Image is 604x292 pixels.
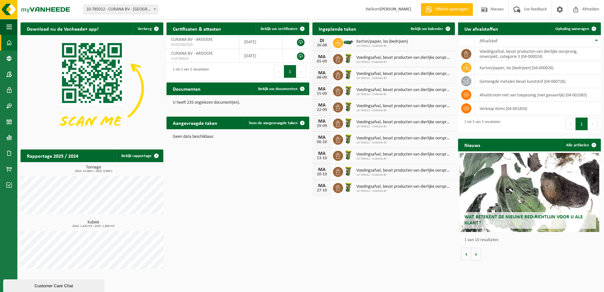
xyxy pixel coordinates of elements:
span: Voedingsafval, bevat producten van dierlijke oorsprong, onverpakt, categorie 3 [356,55,452,60]
h2: Rapportage 2025 / 2024 [21,149,85,162]
p: U heeft 235 ongelezen document(en). [173,100,303,105]
span: Afvalstof [480,39,498,44]
div: MA [316,135,328,140]
span: 10-785012 - CURANA BV [356,76,452,80]
h3: Tonnage [24,165,163,173]
a: Alle artikelen [561,139,600,151]
div: 06-10 [316,140,328,144]
img: WB-0060-HPE-GN-50 [343,118,354,128]
span: CURANA BV - ARDOOIE [171,51,213,56]
span: 2024: 14,080 t - 2025: 9,894 t [24,170,163,173]
h2: Nieuws [458,139,486,151]
a: Bekijk uw kalender [406,22,454,35]
span: Voedingsafval, bevat producten van dierlijke oorsprong, onverpakt, categorie 3 [356,120,452,125]
h3: Kubiek [24,220,163,228]
img: WB-0060-HPE-GN-50 [343,69,354,80]
div: 22-09 [316,108,328,112]
a: Bekijk uw certificaten [256,22,309,35]
img: WB-0060-HPE-GN-50 [343,134,354,144]
span: Voedingsafval, bevat producten van dierlijke oorsprong, onverpakt, categorie 3 [356,71,452,76]
span: 2024: 1,620 m3 - 2025: 1,800 m3 [24,225,163,228]
span: Bekijk uw certificaten [261,27,298,31]
p: 1 van 10 resultaten [464,238,598,242]
img: WB-0060-HPE-GN-50 [343,150,354,161]
h2: Certificaten & attesten [166,22,227,35]
td: afvalstroom niet van toepassing (niet gevaarlijk) (04-001085) [475,88,601,102]
span: Voedingsafval, bevat producten van dierlijke oorsprong, onverpakt, categorie 3 [356,168,452,173]
span: 10-785012 - CURANA BV [356,157,452,161]
div: MA [316,87,328,92]
td: karton/papier, los (bedrijven) (04-000026) [475,61,601,75]
span: VLA700623 [171,56,234,61]
h2: Download nu de Vanheede+ app! [21,22,105,35]
a: Toon de aangevraagde taken [244,117,309,129]
span: Wat betekent de nieuwe RED-richtlijn voor u als klant? [464,215,583,226]
img: WB-0060-HPE-GN-50 [343,182,354,193]
div: 13-10 [316,156,328,161]
div: 20-10 [316,172,328,177]
img: WB-0060-HPE-GN-50 [343,53,354,64]
button: Previous [565,118,576,130]
span: Verberg [138,27,152,31]
span: Karton/papier, los (bedrijven) [356,39,408,44]
button: Next [296,65,306,78]
div: MA [316,54,328,59]
td: voedingsafval, bevat producten van dierlijke oorsprong, onverpakt, categorie 3 (04-000024) [475,47,601,61]
span: Voedingsafval, bevat producten van dierlijke oorsprong, onverpakt, categorie 3 [356,136,452,141]
p: Geen data beschikbaar. [173,135,303,139]
td: verkoop items (04-001834) [475,102,601,115]
button: Vorige [461,248,471,260]
div: 26-08 [316,43,328,48]
td: gemengde metalen bevat kunststof (04-000726) [475,75,601,88]
button: 1 [284,65,296,78]
span: 10-785012 - CURANA BV [356,141,452,145]
span: 10-785012 - CURANA BV [356,189,452,193]
a: Offerte aanvragen [421,3,473,16]
h2: Ingeplande taken [312,22,363,35]
div: 1 tot 5 van 5 resultaten [461,117,500,131]
span: 10-785012 - CURANA BV [356,109,452,113]
span: 10-785012 - CURANA BV - ARDOOIE [83,5,158,14]
div: 08-09 [316,76,328,80]
span: 10-785012 - CURANA BV [356,173,452,177]
span: 10-785012 - CURANA BV [356,125,452,129]
h2: Documenten [166,82,207,95]
span: 10-785012 - CURANA BV - ARDOOIE [84,5,158,14]
td: [DATE] [239,49,283,63]
div: MA [316,183,328,188]
a: Wat betekent de nieuwe RED-richtlijn voor u als klant? [460,153,600,232]
span: 10-785012 - CURANA BV [356,44,408,48]
img: Download de VHEPlus App [21,35,163,142]
button: Previous [274,65,284,78]
iframe: chat widget [3,278,106,292]
div: 27-10 [316,188,328,193]
h2: Aangevraagde taken [166,117,224,129]
h2: Uw afvalstoffen [458,22,504,35]
a: Bekijk uw documenten [253,82,309,95]
span: Voedingsafval, bevat producten van dierlijke oorsprong, onverpakt, categorie 3 [356,152,452,157]
span: Offerte aanvragen [434,6,470,13]
a: Ophaling aanvragen [550,22,600,35]
img: WB-0060-HPE-GN-50 [343,85,354,96]
span: Bekijk uw documenten [258,87,298,91]
span: Voedingsafval, bevat producten van dierlijke oorsprong, onverpakt, categorie 3 [356,88,452,93]
span: 10-785012 - CURANA BV [356,60,452,64]
span: Toon de aangevraagde taken [249,121,298,125]
div: MA [316,119,328,124]
span: RED25002920 [171,42,234,47]
button: Next [588,118,598,130]
div: 29-09 [316,124,328,128]
span: Ophaling aanvragen [555,27,589,31]
span: Voedingsafval, bevat producten van dierlijke oorsprong, onverpakt, categorie 3 [356,184,452,189]
div: MA [316,167,328,172]
button: Verberg [133,22,163,35]
div: MA [316,103,328,108]
button: 1 [576,118,588,130]
span: Voedingsafval, bevat producten van dierlijke oorsprong, onverpakt, categorie 3 [356,104,452,109]
div: 1 tot 2 van 2 resultaten [170,64,209,78]
img: HK-XZ-20-GN-01 [343,40,354,45]
strong: [PERSON_NAME] [380,7,411,12]
span: CURANA BV - ARDOOIE [171,37,213,42]
div: 15-09 [316,92,328,96]
div: MA [316,70,328,76]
